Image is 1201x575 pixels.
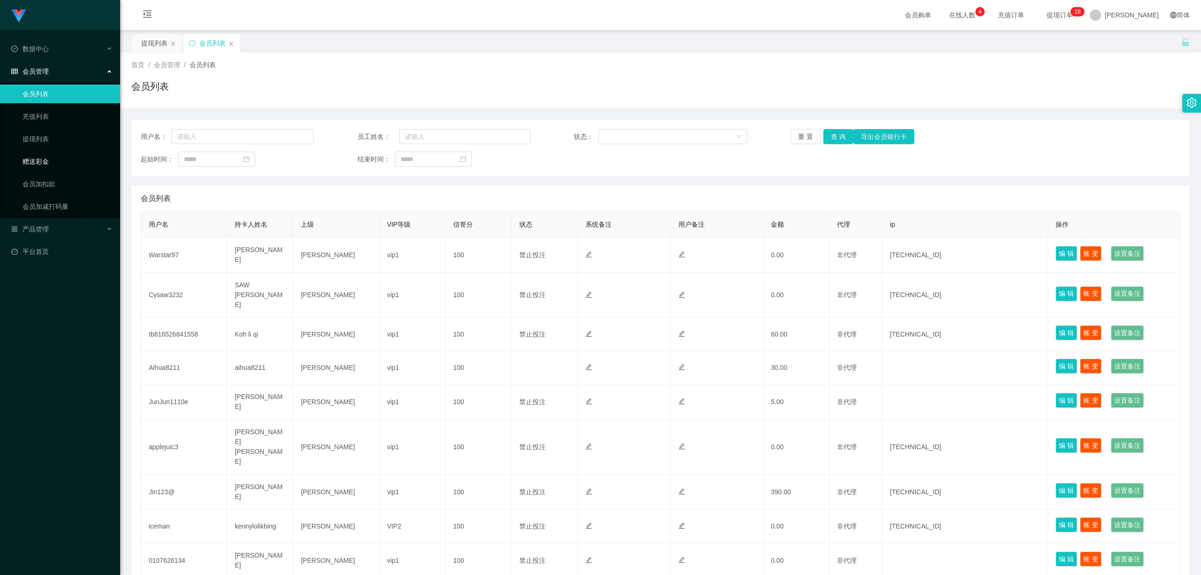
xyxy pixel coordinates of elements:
[678,221,705,228] span: 用户备注
[227,384,293,420] td: [PERSON_NAME]
[131,79,169,93] h1: 会员列表
[141,384,227,420] td: JunJun1110e
[763,273,829,318] td: 0.00
[763,510,829,543] td: 0.00
[1042,12,1078,18] span: 提现订单
[975,7,985,16] sup: 4
[293,384,379,420] td: [PERSON_NAME]
[380,510,446,543] td: VIP2
[227,420,293,475] td: [PERSON_NAME] [PERSON_NAME]
[882,475,1048,510] td: [TECHNICAL_ID]
[771,221,784,228] span: 金额
[837,488,857,496] span: 非代理
[882,510,1048,543] td: [TECHNICAL_ID]
[170,41,176,46] i: 图标: close
[1080,552,1102,567] button: 账 变
[837,291,857,299] span: 非代理
[882,420,1048,475] td: [TECHNICAL_ID]
[293,475,379,510] td: [PERSON_NAME]
[301,221,314,228] span: 上级
[678,291,685,298] i: 图标: edit
[446,351,512,384] td: 100
[380,420,446,475] td: vip1
[678,488,685,495] i: 图标: edit
[227,475,293,510] td: [PERSON_NAME]
[763,238,829,273] td: 0.00
[23,175,113,193] a: 会员加扣款
[11,225,49,233] span: 产品管理
[23,197,113,216] a: 会员加减打码量
[23,84,113,103] a: 会员列表
[1080,246,1102,261] button: 账 变
[519,330,546,338] span: 禁止投注
[1056,221,1069,228] span: 操作
[1056,393,1077,408] button: 编 辑
[823,129,853,144] button: 查 询
[141,154,178,164] span: 起始时间：
[1170,12,1177,18] i: 图标: global
[23,152,113,171] a: 赠送彩金
[837,364,857,371] span: 非代理
[293,420,379,475] td: [PERSON_NAME]
[1056,325,1077,340] button: 编 辑
[585,364,592,370] i: 图标: edit
[1080,325,1102,340] button: 账 变
[882,318,1048,351] td: [TECHNICAL_ID]
[380,273,446,318] td: vip1
[199,34,226,52] div: 会员列表
[585,330,592,337] i: 图标: edit
[446,475,512,510] td: 100
[1080,359,1102,374] button: 账 变
[227,273,293,318] td: SAW [PERSON_NAME]
[519,398,546,406] span: 禁止投注
[837,398,857,406] span: 非代理
[585,557,592,563] i: 图标: edit
[837,330,857,338] span: 非代理
[763,475,829,510] td: 390.00
[1056,359,1077,374] button: 编 辑
[1074,7,1078,16] p: 1
[882,238,1048,273] td: [TECHNICAL_ID]
[1080,393,1102,408] button: 账 变
[293,351,379,384] td: [PERSON_NAME]
[11,46,18,52] i: 图标: check-circle-o
[460,156,466,162] i: 图标: calendar
[678,398,685,405] i: 图标: edit
[993,12,1029,18] span: 充值订单
[446,273,512,318] td: 100
[1056,552,1077,567] button: 编 辑
[148,61,150,69] span: /
[791,129,821,144] button: 重 置
[399,129,531,144] input: 请输入
[585,522,592,529] i: 图标: edit
[11,45,49,53] span: 数据中心
[1111,438,1144,453] button: 设置备注
[1111,393,1144,408] button: 设置备注
[189,40,196,46] i: 图标: sync
[1111,246,1144,261] button: 设置备注
[293,238,379,273] td: [PERSON_NAME]
[141,193,171,204] span: 会员列表
[678,251,685,258] i: 图标: edit
[763,318,829,351] td: 60.00
[678,364,685,370] i: 图标: edit
[853,129,914,144] button: 导出会员银行卡
[585,443,592,450] i: 图标: edit
[131,61,144,69] span: 首页
[293,318,379,351] td: [PERSON_NAME]
[357,154,395,164] span: 结束时间：
[11,68,18,75] i: 图标: table
[11,242,113,261] a: 图标: dashboard平台首页
[585,291,592,298] i: 图标: edit
[293,510,379,543] td: [PERSON_NAME]
[227,510,293,543] td: kennylolikbing
[585,251,592,258] i: 图标: edit
[1056,483,1077,498] button: 编 辑
[380,384,446,420] td: vip1
[1071,7,1084,16] sup: 18
[446,318,512,351] td: 100
[380,475,446,510] td: vip1
[446,384,512,420] td: 100
[11,226,18,232] i: 图标: appstore-o
[519,291,546,299] span: 禁止投注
